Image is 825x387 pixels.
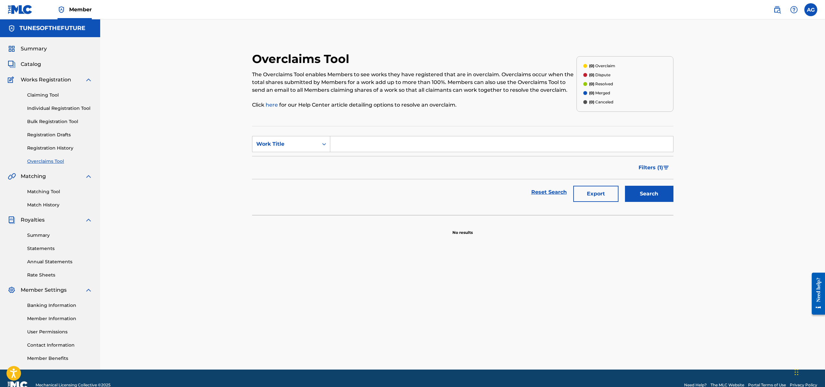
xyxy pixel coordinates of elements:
[663,166,669,170] img: filter
[85,173,92,180] img: expand
[8,216,16,224] img: Royalties
[804,3,817,16] div: User Menu
[27,245,92,252] a: Statements
[27,158,92,165] a: Overclaims Tool
[27,118,92,125] a: Bulk Registration Tool
[790,6,798,14] img: help
[8,45,16,53] img: Summary
[27,92,92,99] a: Claiming Tool
[27,232,92,239] a: Summary
[589,81,594,86] span: (0)
[8,173,16,180] img: Matching
[27,131,92,138] a: Registration Drafts
[773,6,781,14] img: search
[27,145,92,152] a: Registration History
[589,99,594,104] span: (0)
[266,102,278,108] a: here
[27,188,92,195] a: Matching Tool
[27,105,92,112] a: Individual Registration Tool
[8,25,16,32] img: Accounts
[807,268,825,320] iframe: Resource Center
[589,90,610,96] p: Merged
[795,362,799,382] div: Drag
[528,185,570,199] a: Reset Search
[8,286,16,294] img: Member Settings
[27,315,92,322] a: Member Information
[625,186,673,202] button: Search
[8,5,33,14] img: MLC Logo
[21,173,46,180] span: Matching
[19,25,85,32] h5: TUNESOFTHEFUTURE
[252,136,673,205] form: Search Form
[589,72,610,78] p: Dispute
[27,329,92,335] a: User Permissions
[58,6,65,14] img: Top Rightsholder
[85,286,92,294] img: expand
[589,90,594,95] span: (0)
[788,3,800,16] div: Help
[589,99,613,105] p: Canceled
[27,258,92,265] a: Annual Statements
[589,72,594,77] span: (0)
[8,45,47,53] a: SummarySummary
[21,286,67,294] span: Member Settings
[8,60,41,68] a: CatalogCatalog
[21,60,41,68] span: Catalog
[252,52,353,66] h2: Overclaims Tool
[8,60,16,68] img: Catalog
[21,45,47,53] span: Summary
[27,342,92,349] a: Contact Information
[21,76,71,84] span: Works Registration
[21,216,45,224] span: Royalties
[27,302,92,309] a: Banking Information
[252,101,576,109] p: Click for our Help Center article detailing options to resolve an overclaim.
[27,272,92,278] a: Rate Sheets
[8,76,16,84] img: Works Registration
[589,63,615,69] p: Overclaim
[452,222,473,235] p: No results
[635,160,673,176] button: Filters (1)
[771,3,784,16] a: Public Search
[589,81,613,87] p: Resolved
[69,6,92,13] span: Member
[27,202,92,208] a: Match History
[85,216,92,224] img: expand
[252,71,576,94] p: The Overclaims Tool enables Members to see works they have registered that are in overclaim. Over...
[793,356,825,387] iframe: Chat Widget
[589,63,594,68] span: (0)
[27,355,92,362] a: Member Benefits
[573,186,619,202] button: Export
[639,164,663,172] span: Filters ( 1 )
[256,140,314,148] div: Work Title
[85,76,92,84] img: expand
